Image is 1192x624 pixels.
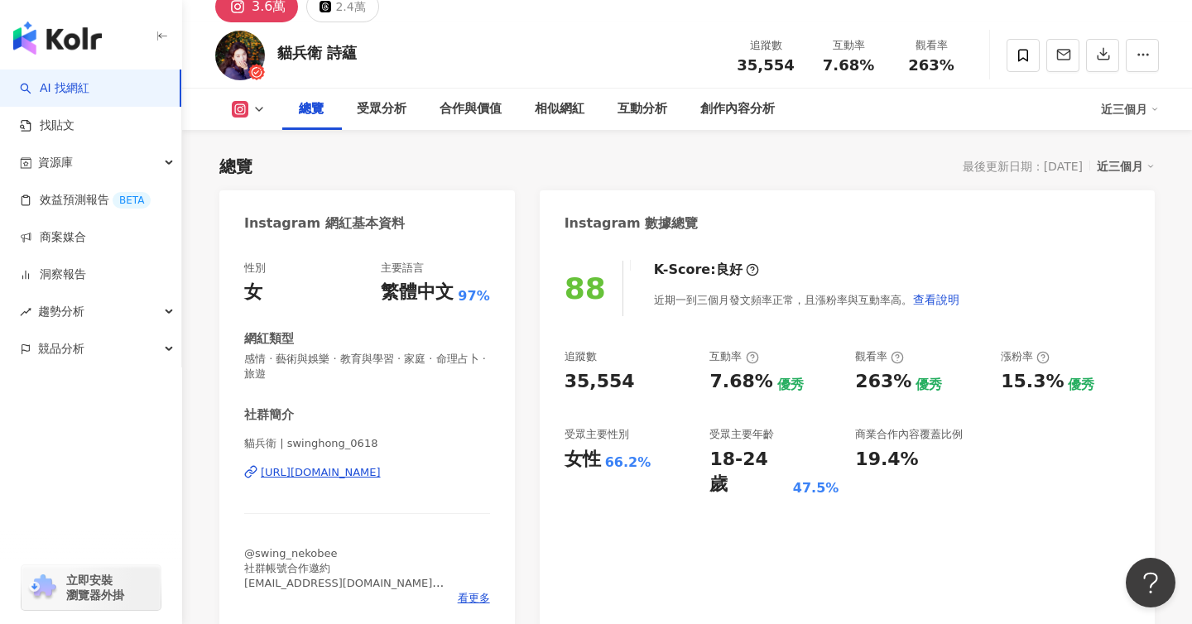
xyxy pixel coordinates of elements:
div: 66.2% [605,454,651,472]
a: [URL][DOMAIN_NAME] [244,465,490,480]
div: 觀看率 [900,37,963,54]
div: 總覽 [219,155,252,178]
span: 35,554 [737,56,794,74]
div: 網紅類型 [244,330,294,348]
a: 洞察報告 [20,266,86,283]
a: 商案媒合 [20,229,86,246]
div: 貓兵衛 詩蘊 [277,42,357,63]
div: 追蹤數 [565,349,597,364]
div: 優秀 [1068,376,1094,394]
div: 性別 [244,261,266,276]
div: 主要語言 [381,261,424,276]
div: 19.4% [855,447,918,473]
span: 趨勢分析 [38,293,84,330]
span: rise [20,306,31,318]
div: [URL][DOMAIN_NAME] [261,465,381,480]
span: 看更多 [458,591,490,606]
div: 受眾主要年齡 [709,427,774,442]
div: 觀看率 [855,349,904,364]
div: 商業合作內容覆蓋比例 [855,427,963,442]
div: 7.68% [709,369,772,395]
div: Instagram 網紅基本資料 [244,214,405,233]
div: 追蹤數 [734,37,797,54]
div: 15.3% [1001,369,1064,395]
div: 受眾分析 [357,99,406,119]
div: 近三個月 [1101,96,1159,122]
span: 7.68% [823,57,874,74]
img: logo [13,22,102,55]
div: 18-24 歲 [709,447,788,498]
div: 優秀 [916,376,942,394]
span: 感情 · 藝術與娛樂 · 教育與學習 · 家庭 · 命理占卜 · 旅遊 [244,352,490,382]
a: 找貼文 [20,118,74,134]
div: 47.5% [793,479,839,497]
div: 88 [565,271,606,305]
span: 查看說明 [913,293,959,306]
div: 互動率 [817,37,880,54]
div: 互動率 [709,349,758,364]
div: 近三個月 [1097,156,1155,177]
div: K-Score : [654,261,759,279]
span: 263% [908,57,954,74]
span: 資源庫 [38,144,73,181]
span: 競品分析 [38,330,84,367]
div: 繁體中文 [381,280,454,305]
div: 女性 [565,447,601,473]
div: 受眾主要性別 [565,427,629,442]
div: 社群簡介 [244,406,294,424]
div: 近期一到三個月發文頻率正常，且漲粉率與互動率高。 [654,283,960,316]
a: chrome extension立即安裝 瀏覽器外掛 [22,565,161,610]
div: 263% [855,369,911,395]
div: 總覽 [299,99,324,119]
div: Instagram 數據總覽 [565,214,699,233]
div: 優秀 [777,376,804,394]
img: KOL Avatar [215,31,265,80]
div: 創作內容分析 [700,99,775,119]
div: 相似網紅 [535,99,584,119]
div: 良好 [716,261,743,279]
div: 互動分析 [618,99,667,119]
img: chrome extension [26,574,59,601]
button: 查看說明 [912,283,960,316]
span: 貓兵衛 | swinghong_0618 [244,436,490,451]
div: 35,554 [565,369,635,395]
a: searchAI 找網紅 [20,80,89,97]
div: 漲粉率 [1001,349,1050,364]
span: 立即安裝 瀏覽器外掛 [66,573,124,602]
a: 效益預測報告BETA [20,192,151,209]
div: 最後更新日期：[DATE] [963,160,1083,173]
span: 97% [458,287,489,305]
div: 合作與價值 [440,99,502,119]
div: 女 [244,280,262,305]
iframe: Help Scout Beacon - Open [1126,558,1175,607]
